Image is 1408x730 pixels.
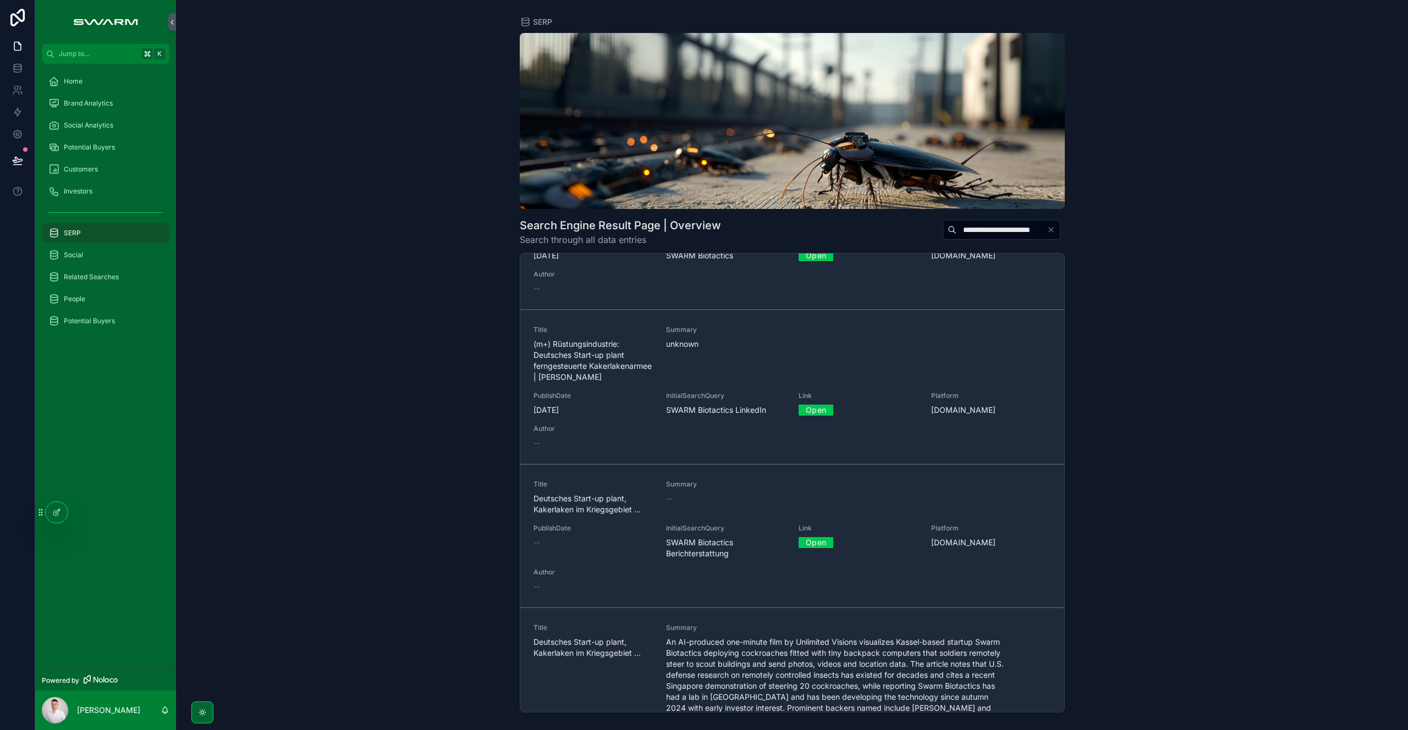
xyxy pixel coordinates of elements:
[533,568,653,577] span: Author
[64,187,92,196] span: Investors
[42,159,169,179] a: Customers
[42,311,169,331] a: Potential Buyers
[666,405,785,416] span: SWARM Biotactics LinkedIn
[64,165,98,174] span: Customers
[666,524,785,533] span: InitialSearchQuery
[1047,225,1060,234] button: Clear
[520,16,552,27] a: SERP
[42,289,169,309] a: People
[59,49,137,58] span: Jump to...
[799,401,833,418] a: Open
[533,537,540,548] span: --
[931,405,1050,416] span: [DOMAIN_NAME]
[64,143,115,152] span: Potential Buyers
[64,121,113,130] span: Social Analytics
[666,480,1007,489] span: Summary
[931,391,1050,400] span: Platform
[666,623,1007,632] span: Summary
[64,229,81,237] span: SERP
[533,405,653,416] span: [DATE]
[799,391,918,400] span: Link
[64,251,83,259] span: Social
[42,245,169,265] a: Social
[931,524,1050,533] span: Platform
[533,325,653,334] span: Title
[533,339,653,383] span: (m+) Rüstungsindustrie: Deutsches Start-up plant ferngesteuerte Kakerlakenarmee | [PERSON_NAME]
[533,480,653,489] span: Title
[42,181,169,201] a: Investors
[42,115,169,135] a: Social Analytics
[42,93,169,113] a: Brand Analytics
[42,137,169,157] a: Potential Buyers
[64,99,113,108] span: Brand Analytics
[799,247,833,264] a: Open
[533,270,653,279] span: Author
[931,250,1050,261] span: [DOMAIN_NAME]
[64,317,115,325] span: Potential Buyers
[666,537,785,559] span: SWARM Biotactics Berichterstattung
[64,77,82,86] span: Home
[42,71,169,91] a: Home
[666,325,1007,334] span: Summary
[520,464,1064,608] a: TitleDeutsches Start-up plant, Kakerlaken im Kriegsgebiet ...Summary--PublishDate--InitialSearchQ...
[931,537,1050,548] span: [DOMAIN_NAME]
[42,223,169,243] a: SERP
[533,391,653,400] span: PublishDate
[77,705,140,716] p: [PERSON_NAME]
[64,295,85,303] span: People
[666,493,673,504] span: --
[666,339,1007,350] span: unknown
[68,13,143,31] img: App logo
[520,233,721,246] span: Search through all data entries
[666,250,785,261] span: SWARM Biotactics
[520,310,1064,464] a: Title(m+) Rüstungsindustrie: Deutsches Start-up plant ferngesteuerte Kakerlakenarmee | [PERSON_NA...
[520,218,721,233] h1: Search Engine Result Page | Overview
[799,524,918,533] span: Link
[155,49,164,58] span: K
[533,493,653,515] span: Deutsches Start-up plant, Kakerlaken im Kriegsgebiet ...
[35,670,176,690] a: Powered by
[42,676,79,685] span: Powered by
[533,424,653,433] span: Author
[533,623,653,632] span: Title
[42,267,169,287] a: Related Searches
[533,283,540,294] span: --
[42,44,169,64] button: Jump to...K
[35,64,176,345] div: scrollable content
[799,534,833,551] a: Open
[533,250,653,261] span: [DATE]
[533,524,653,533] span: PublishDate
[533,581,540,592] span: --
[64,273,119,281] span: Related Searches
[666,391,785,400] span: InitialSearchQuery
[533,438,540,449] span: --
[533,16,552,27] span: SERP
[533,637,653,659] span: Deutsches Start-up plant, Kakerlaken im Kriegsgebiet ...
